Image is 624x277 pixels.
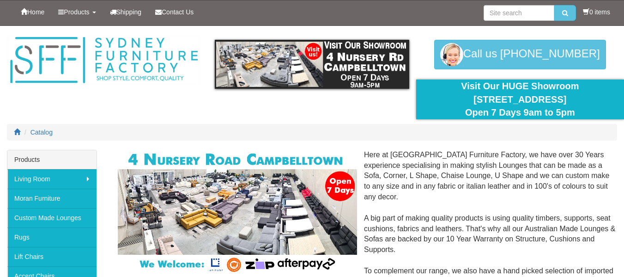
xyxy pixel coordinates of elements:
a: Home [14,0,51,24]
img: Sydney Furniture Factory [7,35,201,86]
a: Shipping [103,0,149,24]
a: Living Room [7,169,97,189]
li: 0 items [583,7,610,17]
span: Home [27,8,44,16]
a: Products [51,0,103,24]
span: Shipping [116,8,142,16]
a: Moran Furniture [7,189,97,208]
div: Products [7,150,97,169]
a: Lift Chairs [7,247,97,266]
a: Catalog [30,129,53,136]
span: Products [64,8,89,16]
a: Custom Made Lounges [7,208,97,228]
img: showroom.gif [215,40,409,89]
input: Site search [484,5,554,21]
img: Corner Modular Lounges [118,150,357,274]
a: Rugs [7,228,97,247]
a: Contact Us [148,0,200,24]
span: Contact Us [162,8,194,16]
div: Visit Our HUGE Showroom [STREET_ADDRESS] Open 7 Days 9am to 5pm [423,80,617,119]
